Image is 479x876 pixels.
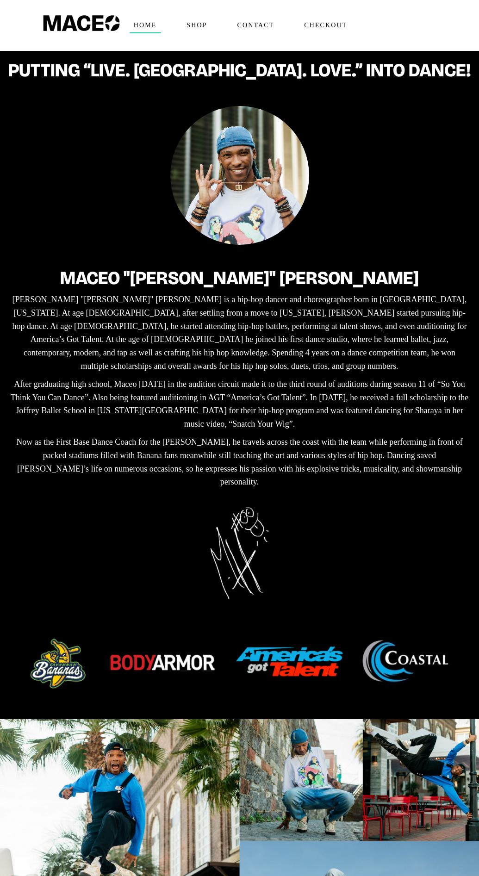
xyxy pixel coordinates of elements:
[20,637,460,691] img: brands_maceo
[9,293,470,373] p: [PERSON_NAME] "[PERSON_NAME]" [PERSON_NAME] is a hip-hop dancer and choreographer born in [GEOGRA...
[170,106,309,245] img: Maceo Harrison
[9,378,470,431] p: After graduating high school, Maceo [DATE] in the audition circuit made it to the third round of ...
[130,18,161,33] span: Home
[9,268,470,288] h2: Maceo "[PERSON_NAME]" [PERSON_NAME]
[233,18,278,33] span: Contact
[300,18,351,33] span: Checkout
[210,507,269,600] img: Maceo Harrison Signature
[9,435,470,489] p: Now as the First Base Dance Coach for the [PERSON_NAME], he travels across the coast with the tea...
[182,18,211,33] span: Shop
